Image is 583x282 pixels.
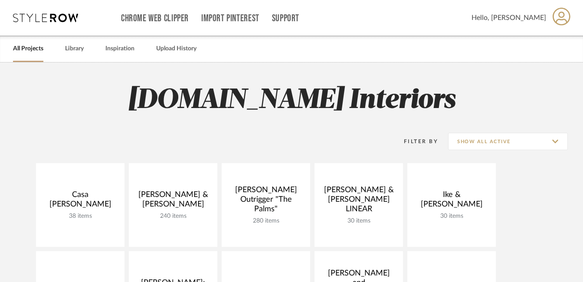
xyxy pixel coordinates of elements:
div: 30 items [414,213,489,220]
a: Library [65,43,84,55]
div: Casa [PERSON_NAME] [43,190,118,213]
div: [PERSON_NAME] Outrigger "The Palms" [229,185,303,217]
a: Inspiration [105,43,134,55]
a: All Projects [13,43,43,55]
div: 30 items [321,217,396,225]
span: Hello, [PERSON_NAME] [472,13,546,23]
div: 280 items [229,217,303,225]
a: Upload History [156,43,197,55]
a: Import Pinterest [201,15,259,22]
div: Ike & [PERSON_NAME] [414,190,489,213]
a: Chrome Web Clipper [121,15,189,22]
div: Filter By [393,137,438,146]
div: [PERSON_NAME] & [PERSON_NAME] [136,190,210,213]
div: 240 items [136,213,210,220]
div: [PERSON_NAME] & [PERSON_NAME] LINEAR [321,185,396,217]
a: Support [272,15,299,22]
div: 38 items [43,213,118,220]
